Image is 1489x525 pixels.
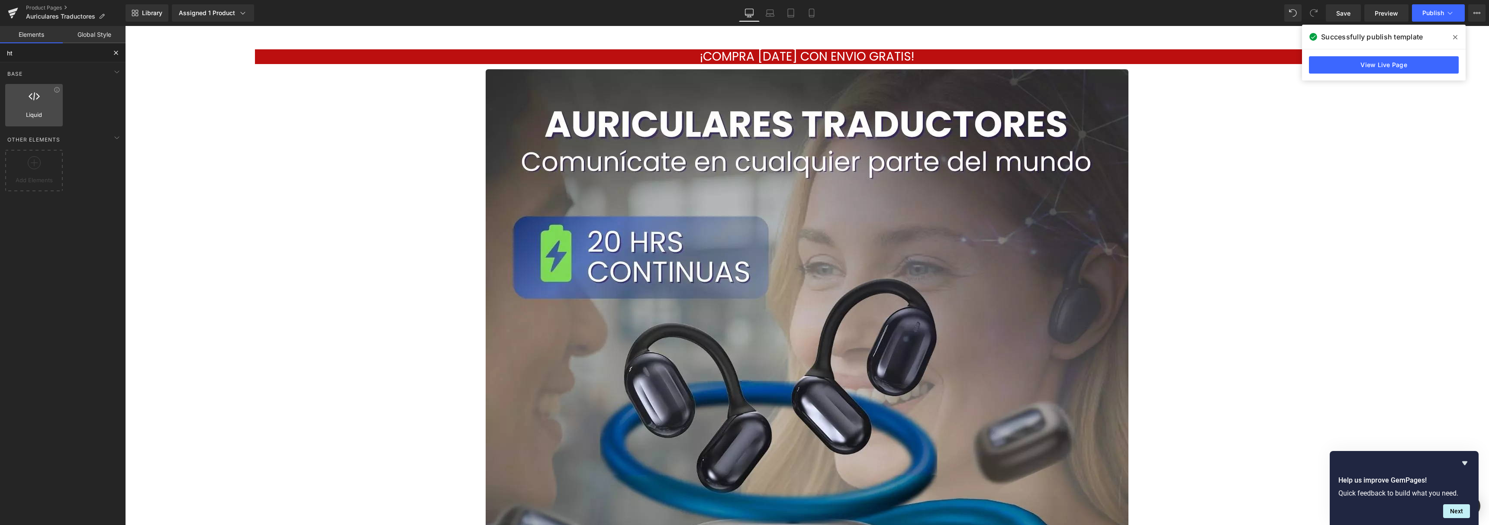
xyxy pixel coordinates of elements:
span: Liquid [8,110,60,119]
button: Redo [1305,4,1322,22]
button: Hide survey [1460,458,1470,468]
span: Add Elements [7,176,61,185]
button: Undo [1284,4,1302,22]
a: Laptop [760,4,780,22]
a: View Live Page [1309,56,1459,74]
button: More [1468,4,1486,22]
a: Desktop [739,4,760,22]
button: Publish [1412,4,1465,22]
a: Product Pages [26,4,126,11]
div: Help us improve GemPages! [1338,458,1470,518]
span: Auriculares Traductores [26,13,95,20]
span: Publish [1422,10,1444,16]
a: Tablet [780,4,801,22]
span: Other Elements [6,135,61,144]
a: Preview [1364,4,1408,22]
h2: Help us improve GemPages! [1338,475,1470,486]
div: Assigned 1 Product [179,9,247,17]
span: Successfully publish template [1321,32,1423,42]
span: Preview [1375,9,1398,18]
span: Library [142,9,162,17]
span: Base [6,70,23,78]
a: Mobile [801,4,822,22]
span: Save [1336,9,1350,18]
button: Next question [1443,504,1470,518]
p: Quick feedback to build what you need. [1338,489,1470,497]
a: New Library [126,4,168,22]
span: ¡COMPRA [DATE] CON ENVIO GRATIS! [575,22,789,39]
a: Global Style [63,26,126,43]
div: View Information [54,87,60,93]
